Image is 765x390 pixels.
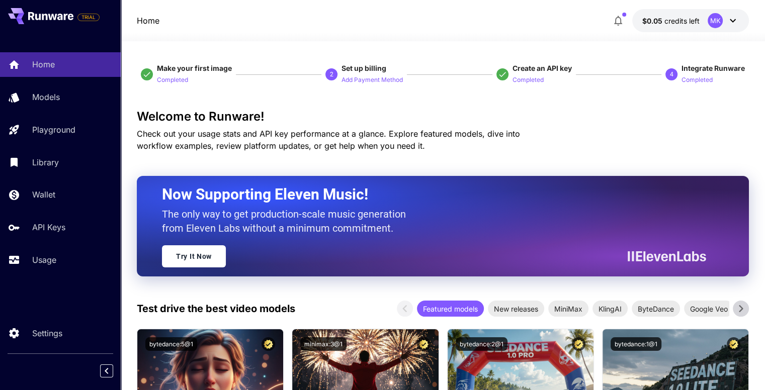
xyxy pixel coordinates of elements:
button: Completed [682,73,713,85]
span: $0.05 [642,17,664,25]
button: Collapse sidebar [100,364,113,377]
h2: Now Supporting Eleven Music! [162,185,699,204]
div: Collapse sidebar [108,362,121,380]
span: ByteDance [632,304,680,314]
span: Make your first image [157,64,232,72]
p: 2 [330,70,333,79]
span: Add your payment card to enable full platform functionality. [77,11,100,23]
p: Wallet [32,188,55,201]
p: The only way to get production-scale music generation from Eleven Labs without a minimum commitment. [162,207,413,235]
a: Try It Now [162,245,226,267]
button: Completed [513,73,544,85]
p: Library [32,156,59,168]
p: API Keys [32,221,65,233]
div: ByteDance [632,301,680,317]
span: Set up billing [342,64,386,72]
span: Integrate Runware [682,64,745,72]
button: bytedance:1@1 [611,337,661,351]
button: Certified Model – Vetted for best performance and includes a commercial license. [727,337,740,351]
p: Completed [157,75,188,85]
button: Certified Model – Vetted for best performance and includes a commercial license. [417,337,431,351]
nav: breadcrumb [137,15,159,27]
button: $0.05MK [632,9,749,32]
div: KlingAI [592,301,628,317]
button: Certified Model – Vetted for best performance and includes a commercial license. [262,337,275,351]
span: Google Veo [684,304,734,314]
span: Featured models [417,304,484,314]
span: KlingAI [592,304,628,314]
h3: Welcome to Runware! [137,110,749,124]
button: Add Payment Method [342,73,403,85]
div: New releases [488,301,544,317]
span: TRIAL [78,14,99,21]
div: $0.05 [642,16,700,26]
p: Completed [682,75,713,85]
span: New releases [488,304,544,314]
div: MiniMax [548,301,588,317]
span: MiniMax [548,304,588,314]
button: bytedance:2@1 [456,337,507,351]
div: Featured models [417,301,484,317]
span: Create an API key [513,64,572,72]
button: bytedance:5@1 [145,337,197,351]
span: Check out your usage stats and API key performance at a glance. Explore featured models, dive int... [137,129,520,151]
p: 4 [669,70,673,79]
div: MK [708,13,723,28]
span: credits left [664,17,700,25]
a: Home [137,15,159,27]
button: Completed [157,73,188,85]
div: Google Veo [684,301,734,317]
p: Settings [32,327,62,339]
p: Models [32,91,60,103]
p: Usage [32,254,56,266]
button: Certified Model – Vetted for best performance and includes a commercial license. [572,337,585,351]
button: minimax:3@1 [300,337,347,351]
p: Add Payment Method [342,75,403,85]
p: Completed [513,75,544,85]
p: Playground [32,124,75,136]
p: Test drive the best video models [137,301,295,316]
p: Home [32,58,55,70]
